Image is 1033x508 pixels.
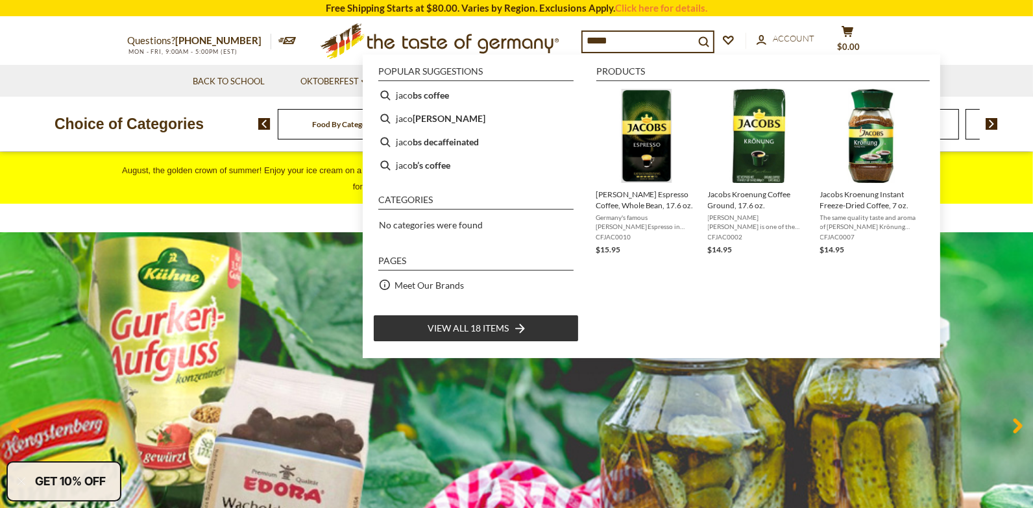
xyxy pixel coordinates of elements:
[757,32,814,46] a: Account
[615,2,707,14] a: Click here for details.
[708,89,810,256] a: Jacobs Coffee KroenungJacobs Kroenung Coffee Ground, 17.6 oz.[PERSON_NAME] [PERSON_NAME] is one o...
[413,88,449,103] b: bs coffee
[596,232,698,241] span: CFJAC0010
[820,245,845,254] span: $14.95
[708,245,733,254] span: $14.95
[428,321,509,335] span: View all 18 items
[828,25,867,58] button: $0.00
[986,118,998,130] img: next arrow
[373,107,579,130] li: jacobs kroenung
[373,84,579,107] li: jacobs coffee
[379,219,483,230] span: No categories were found
[596,89,698,256] a: Jacobs Kroenung whole bean espresso[PERSON_NAME] Espresso Coffee, Whole Bean, 17.6 oz.Germany's f...
[815,84,927,261] li: Jacobs Kroenung Instant Freeze-Dried Coffee, 7 oz.
[596,67,930,81] li: Products
[413,134,479,149] b: bs decaffeinated
[127,32,271,49] p: Questions?
[363,54,940,358] div: Instant Search Results
[600,89,694,183] img: Jacobs Kroenung whole bean espresso
[773,33,814,43] span: Account
[596,245,620,254] span: $15.95
[590,84,703,261] li: Jacobs Espresso Coffee, Whole Bean, 17.6 oz.
[378,67,574,81] li: Popular suggestions
[596,189,698,211] span: [PERSON_NAME] Espresso Coffee, Whole Bean, 17.6 oz.
[596,213,698,231] span: Germany's famous [PERSON_NAME] Espresso in whole beans. Enjoy a bag of expertly roasted coffee be...
[193,75,265,89] a: Back to School
[127,48,237,55] span: MON - FRI, 9:00AM - 5:00PM (EST)
[373,130,579,154] li: jacobs decaffeinated
[373,154,579,177] li: jacob’s coffee
[820,89,922,256] a: Jacobs Instant Coffee KroenungJacobs Kroenung Instant Freeze-Dried Coffee, 7 oz.The same quality ...
[395,278,464,293] a: Meet Our Brands
[708,232,810,241] span: CFJAC0002
[378,195,574,210] li: Categories
[378,256,574,271] li: Pages
[820,213,922,231] span: The same quality taste and aroma of [PERSON_NAME] Krönung Coffee, in a convenient instant format....
[258,118,271,130] img: previous arrow
[708,213,810,231] span: [PERSON_NAME] [PERSON_NAME] is one of the leading and best known coffee brands in [GEOGRAPHIC_DAT...
[820,189,922,211] span: Jacobs Kroenung Instant Freeze-Dried Coffee, 7 oz.
[300,75,367,89] a: Oktoberfest
[824,89,918,183] img: Jacobs Instant Coffee Kroenung
[413,111,485,126] b: [PERSON_NAME]
[122,165,911,191] span: August, the golden crown of summer! Enjoy your ice cream on a sun-drenched afternoon with unique ...
[838,42,860,52] span: $0.00
[373,315,579,342] li: View all 18 items
[175,34,261,46] a: [PHONE_NUMBER]
[820,232,922,241] span: CFJAC0007
[413,158,450,173] b: b’s coffee
[708,189,810,211] span: Jacobs Kroenung Coffee Ground, 17.6 oz.
[703,84,815,261] li: Jacobs Kroenung Coffee Ground, 17.6 oz.
[373,273,579,296] li: Meet Our Brands
[712,89,806,183] img: Jacobs Coffee Kroenung
[313,119,374,129] a: Food By Category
